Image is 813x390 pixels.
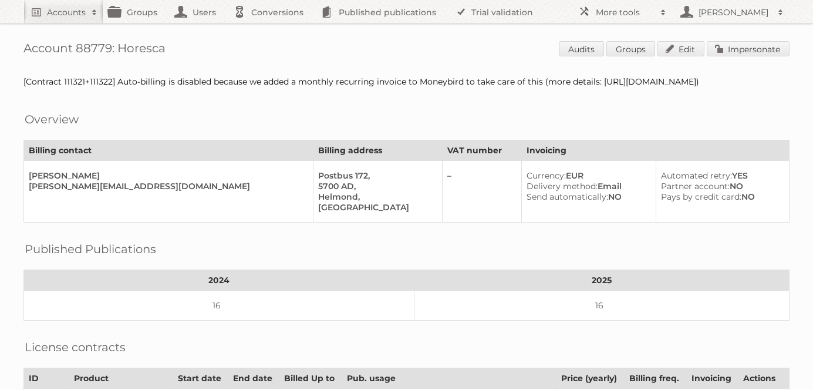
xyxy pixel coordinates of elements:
[661,170,780,181] div: YES
[279,368,342,389] th: Billed Up to
[443,140,522,161] th: VAT number
[25,338,126,356] h2: License contracts
[24,270,414,291] th: 2024
[318,191,433,202] div: Helmond,
[696,6,772,18] h2: [PERSON_NAME]
[527,191,608,202] span: Send automatically:
[527,181,646,191] div: Email
[25,240,156,258] h2: Published Publications
[69,368,173,389] th: Product
[24,140,313,161] th: Billing contact
[29,181,303,191] div: [PERSON_NAME][EMAIL_ADDRESS][DOMAIN_NAME]
[23,41,790,59] h1: Account 88779: Horesca
[24,368,69,389] th: ID
[313,140,443,161] th: Billing address
[661,170,732,181] span: Automated retry:
[414,270,789,291] th: 2025
[738,368,789,389] th: Actions
[228,368,279,389] th: End date
[173,368,228,389] th: Start date
[559,41,604,56] a: Audits
[47,6,86,18] h2: Accounts
[661,181,780,191] div: NO
[414,291,789,321] td: 16
[443,161,522,223] td: –
[686,368,738,389] th: Invoicing
[556,368,625,389] th: Price (yearly)
[527,170,566,181] span: Currency:
[596,6,655,18] h2: More tools
[318,170,433,181] div: Postbus 172,
[606,41,655,56] a: Groups
[318,202,433,213] div: [GEOGRAPHIC_DATA]
[522,140,790,161] th: Invoicing
[23,76,790,87] div: [Contract 111321+111322] Auto-billing is disabled because we added a monthly recurring invoice to...
[661,191,780,202] div: NO
[707,41,790,56] a: Impersonate
[625,368,687,389] th: Billing freq.
[527,181,598,191] span: Delivery method:
[527,170,646,181] div: EUR
[342,368,556,389] th: Pub. usage
[657,41,704,56] a: Edit
[661,181,730,191] span: Partner account:
[318,181,433,191] div: 5700 AD,
[24,291,414,321] td: 16
[661,191,741,202] span: Pays by credit card:
[527,191,646,202] div: NO
[25,110,79,128] h2: Overview
[29,170,303,181] div: [PERSON_NAME]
